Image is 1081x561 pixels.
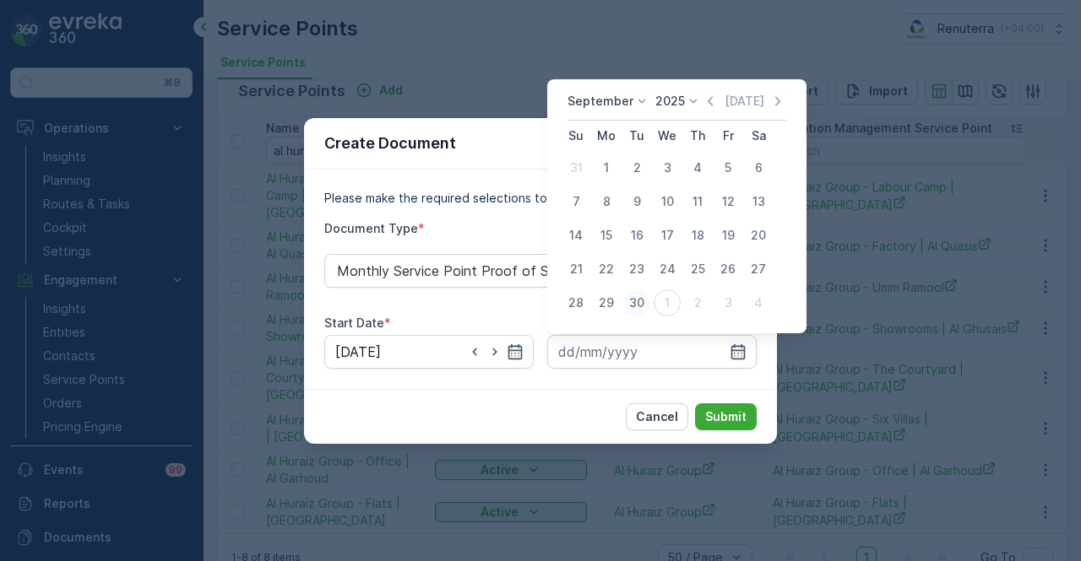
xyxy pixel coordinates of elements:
[695,403,757,430] button: Submit
[562,256,589,283] div: 21
[654,188,681,215] div: 10
[636,408,678,425] p: Cancel
[562,289,589,316] div: 28
[324,221,418,235] label: Document Type
[714,188,741,215] div: 12
[324,132,456,155] p: Create Document
[714,154,741,181] div: 5
[743,121,774,151] th: Saturday
[568,93,633,110] p: September
[705,408,747,425] p: Submit
[654,256,681,283] div: 24
[714,256,741,283] div: 26
[684,222,711,249] div: 18
[623,188,650,215] div: 9
[562,222,589,249] div: 14
[714,222,741,249] div: 19
[324,335,534,369] input: dd/mm/yyyy
[684,154,711,181] div: 4
[593,256,620,283] div: 22
[593,222,620,249] div: 15
[623,256,650,283] div: 23
[652,121,682,151] th: Wednesday
[713,121,743,151] th: Friday
[623,289,650,316] div: 30
[725,93,764,110] p: [DATE]
[622,121,652,151] th: Tuesday
[591,121,622,151] th: Monday
[593,289,620,316] div: 29
[623,154,650,181] div: 2
[684,188,711,215] div: 11
[654,289,681,316] div: 1
[593,154,620,181] div: 1
[654,154,681,181] div: 3
[626,403,688,430] button: Cancel
[714,289,741,316] div: 3
[654,222,681,249] div: 17
[324,190,757,207] p: Please make the required selections to create your document.
[745,222,772,249] div: 20
[745,188,772,215] div: 13
[561,121,591,151] th: Sunday
[684,289,711,316] div: 2
[682,121,713,151] th: Thursday
[655,93,685,110] p: 2025
[745,256,772,283] div: 27
[745,154,772,181] div: 6
[547,335,757,369] input: dd/mm/yyyy
[562,154,589,181] div: 31
[324,316,384,330] label: Start Date
[593,188,620,215] div: 8
[562,188,589,215] div: 7
[623,222,650,249] div: 16
[684,256,711,283] div: 25
[745,289,772,316] div: 4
